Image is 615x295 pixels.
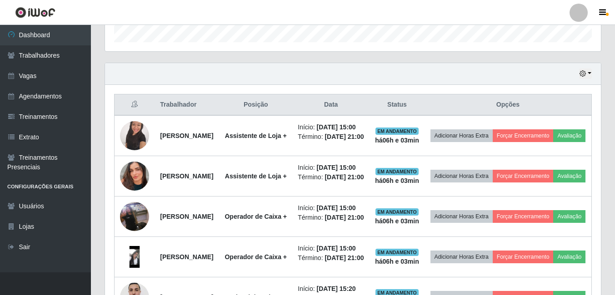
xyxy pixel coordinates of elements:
th: Posição [219,94,292,116]
strong: Operador de Caixa + [225,253,287,261]
span: EM ANDAMENTO [375,168,419,175]
time: [DATE] 21:00 [325,133,364,140]
strong: há 06 h e 03 min [375,258,419,265]
time: [DATE] 21:00 [325,214,364,221]
strong: Assistente de Loja + [225,132,287,139]
button: Adicionar Horas Extra [430,170,493,182]
strong: Assistente de Loja + [225,172,287,180]
img: CoreUI Logo [15,7,55,18]
button: Forçar Encerramento [493,129,554,142]
strong: há 06 h e 03 min [375,137,419,144]
time: [DATE] 15:00 [317,164,356,171]
time: [DATE] 15:20 [317,285,356,292]
th: Status [370,94,425,116]
time: [DATE] 15:00 [317,245,356,252]
button: Avaliação [553,251,585,263]
button: Forçar Encerramento [493,251,554,263]
li: Término: [298,213,364,222]
img: 1737655206181.jpeg [120,246,149,268]
button: Avaliação [553,210,585,223]
th: Opções [425,94,592,116]
time: [DATE] 21:00 [325,254,364,261]
span: EM ANDAMENTO [375,249,419,256]
li: Término: [298,172,364,182]
li: Início: [298,203,364,213]
li: Início: [298,123,364,132]
button: Avaliação [553,129,585,142]
li: Início: [298,284,364,294]
li: Término: [298,253,364,263]
img: 1681745835529.jpeg [120,116,149,155]
strong: [PERSON_NAME] [160,213,213,220]
strong: há 06 h e 03 min [375,177,419,184]
time: [DATE] 21:00 [325,173,364,181]
li: Início: [298,244,364,253]
strong: [PERSON_NAME] [160,253,213,261]
button: Adicionar Horas Extra [430,129,493,142]
th: Data [292,94,370,116]
strong: Operador de Caixa + [225,213,287,220]
strong: [PERSON_NAME] [160,172,213,180]
th: Trabalhador [155,94,219,116]
button: Adicionar Horas Extra [430,251,493,263]
img: 1725070298663.jpeg [120,191,149,242]
button: Forçar Encerramento [493,170,554,182]
span: EM ANDAMENTO [375,128,419,135]
span: EM ANDAMENTO [375,208,419,216]
li: Início: [298,163,364,172]
strong: há 06 h e 03 min [375,217,419,225]
time: [DATE] 15:00 [317,204,356,211]
strong: [PERSON_NAME] [160,132,213,139]
button: Adicionar Horas Extra [430,210,493,223]
img: 1750801890236.jpeg [120,150,149,202]
time: [DATE] 15:00 [317,123,356,131]
li: Término: [298,132,364,142]
button: Avaliação [553,170,585,182]
button: Forçar Encerramento [493,210,554,223]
